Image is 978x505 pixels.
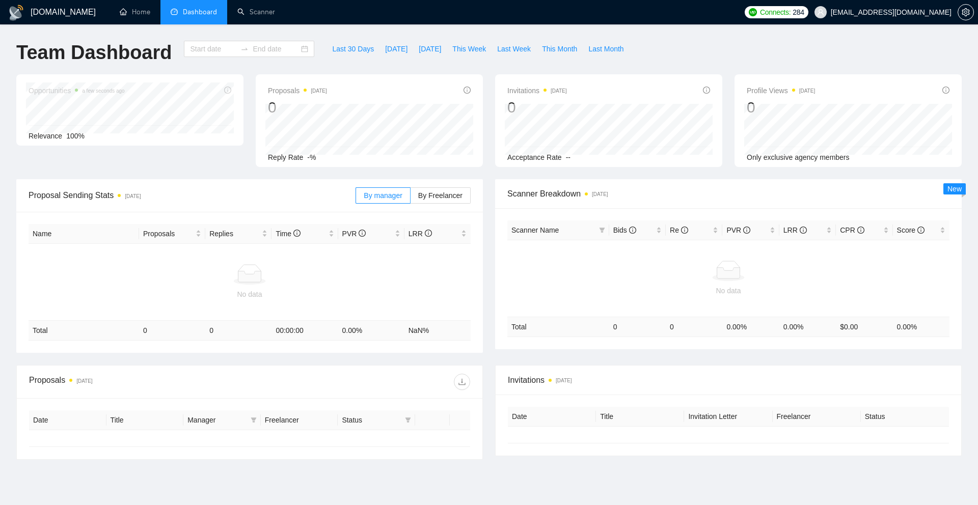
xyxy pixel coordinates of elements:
span: info-circle [629,227,636,234]
a: searchScanner [237,8,275,16]
span: Last Month [588,43,623,54]
a: setting [958,8,974,16]
td: $ 0.00 [836,317,892,336]
div: No data [511,285,945,296]
th: Invitation Letter [684,407,772,427]
span: [DATE] [385,43,407,54]
span: Acceptance Rate [507,153,562,161]
span: Proposal Sending Stats [29,189,356,202]
span: Last 30 Days [332,43,374,54]
th: Freelancer [261,410,338,430]
th: Date [29,410,106,430]
span: By manager [364,191,402,200]
time: [DATE] [76,378,92,384]
input: Start date [190,43,236,54]
span: New [947,185,962,193]
h1: Team Dashboard [16,41,172,65]
span: info-circle [681,227,688,234]
span: info-circle [703,87,710,94]
span: LRR [409,230,432,238]
th: Replies [205,224,271,244]
span: Only exclusive agency members [747,153,850,161]
span: Score [897,226,925,234]
time: [DATE] [311,88,327,94]
td: 0 [666,317,722,336]
div: No data [33,289,467,300]
td: 0.00 % [338,321,404,341]
time: [DATE] [799,88,815,94]
div: Proposals [29,374,250,390]
img: logo [8,5,24,21]
time: [DATE] [592,191,608,197]
span: download [454,378,470,386]
span: Invitations [507,85,567,97]
td: 0.00 % [779,317,836,336]
span: Re [670,226,688,234]
time: [DATE] [125,193,141,199]
span: Replies [209,228,260,239]
th: Title [106,410,184,430]
time: [DATE] [556,378,572,383]
span: Profile Views [747,85,815,97]
button: This Week [447,41,492,57]
span: info-circle [743,227,750,234]
span: Manager [187,414,247,426]
td: 0 [139,321,205,341]
span: Proposals [268,85,327,97]
span: Scanner Name [511,226,559,234]
span: user [817,9,824,16]
span: Dashboard [183,8,217,16]
span: 100% [66,132,85,140]
span: Proposals [143,228,194,239]
img: upwork-logo.png [749,8,757,16]
span: filter [599,227,605,233]
span: info-circle [942,87,949,94]
span: Invitations [508,374,949,386]
span: LRR [783,226,807,234]
button: Last 30 Days [327,41,379,57]
span: Time [276,230,300,238]
th: Status [861,407,949,427]
td: 0 [609,317,666,336]
time: [DATE] [551,88,566,94]
th: Freelancer [773,407,861,427]
span: -- [566,153,570,161]
span: filter [403,412,413,428]
td: 0.00 % [893,317,949,336]
span: dashboard [171,8,178,15]
button: Last Week [492,41,536,57]
a: homeHome [120,8,150,16]
button: setting [958,4,974,20]
span: info-circle [359,230,366,237]
td: Total [507,317,609,336]
span: Last Week [497,43,531,54]
span: This Month [542,43,577,54]
span: Connects: [760,7,791,18]
span: Scanner Breakdown [507,187,949,200]
span: Reply Rate [268,153,303,161]
th: Title [596,407,684,427]
span: Status [342,414,401,426]
span: info-circle [917,227,925,234]
span: info-circle [857,227,864,234]
div: 0 [507,98,567,117]
span: PVR [342,230,366,238]
button: Last Month [583,41,629,57]
span: Bids [613,226,636,234]
th: Date [508,407,596,427]
span: info-circle [425,230,432,237]
td: NaN % [404,321,471,341]
button: [DATE] [413,41,447,57]
span: info-circle [293,230,301,237]
span: to [240,45,249,53]
span: Relevance [29,132,62,140]
td: Total [29,321,139,341]
button: [DATE] [379,41,413,57]
span: [DATE] [419,43,441,54]
td: 00:00:00 [271,321,338,341]
span: info-circle [464,87,471,94]
th: Proposals [139,224,205,244]
th: Name [29,224,139,244]
div: 0 [268,98,327,117]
